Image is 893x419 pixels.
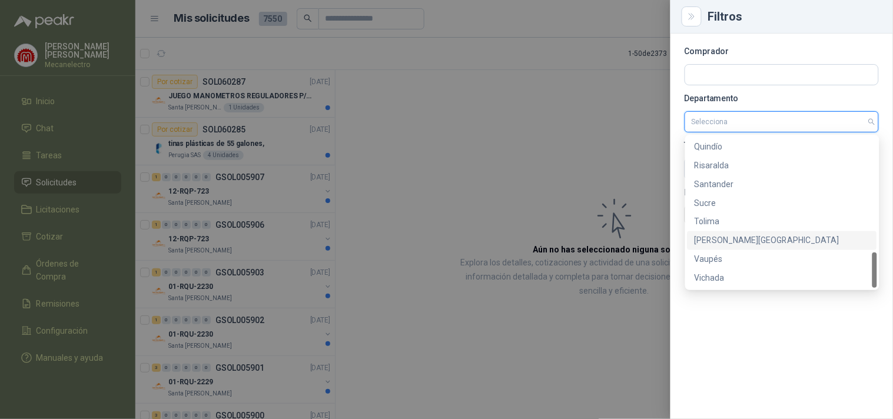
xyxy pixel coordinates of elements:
div: Risaralda [695,159,870,172]
div: Filtros [708,11,879,22]
div: Valle del Cauca [688,231,877,250]
div: Vaupés [688,250,877,269]
p: Comprador [685,48,879,55]
div: Santander [695,178,870,191]
div: [PERSON_NAME][GEOGRAPHIC_DATA] [695,234,870,247]
div: Sucre [688,194,877,212]
div: Vaupés [695,253,870,266]
div: Risaralda [688,156,877,175]
div: Sucre [695,197,870,209]
div: Tolima [688,212,877,231]
div: Quindío [688,137,877,156]
div: Quindío [695,140,870,153]
div: Vichada [688,269,877,288]
div: Vichada [695,272,870,285]
div: Santander [688,175,877,194]
div: Tolima [695,215,870,228]
button: Close [685,9,699,24]
p: Departamento [685,95,879,102]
